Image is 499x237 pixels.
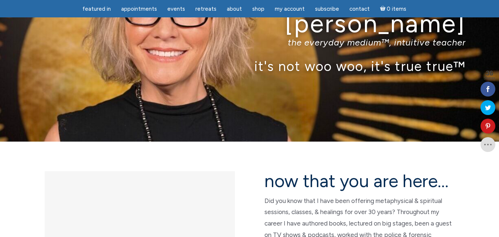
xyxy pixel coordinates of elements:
a: Contact [345,2,374,16]
span: featured in [82,6,111,12]
h1: [PERSON_NAME] [34,10,466,37]
span: 36 [483,70,495,77]
i: Cart [380,6,387,12]
span: Events [167,6,185,12]
h2: now that you are here… [264,171,455,191]
a: Events [163,2,189,16]
a: featured in [78,2,115,16]
a: Shop [248,2,269,16]
span: Subscribe [315,6,339,12]
a: Subscribe [311,2,344,16]
a: Cart0 items [376,1,411,16]
a: About [222,2,246,16]
span: Appointments [121,6,157,12]
span: Contact [349,6,370,12]
p: it's not woo woo, it's true true™ [34,58,466,74]
span: About [227,6,242,12]
span: 0 items [387,6,406,12]
p: the everyday medium™, intuitive teacher [34,37,466,48]
span: My Account [275,6,305,12]
span: Shop [252,6,264,12]
a: Appointments [117,2,161,16]
span: Retreats [195,6,216,12]
a: Retreats [191,2,221,16]
span: Shares [483,77,495,80]
a: My Account [270,2,309,16]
